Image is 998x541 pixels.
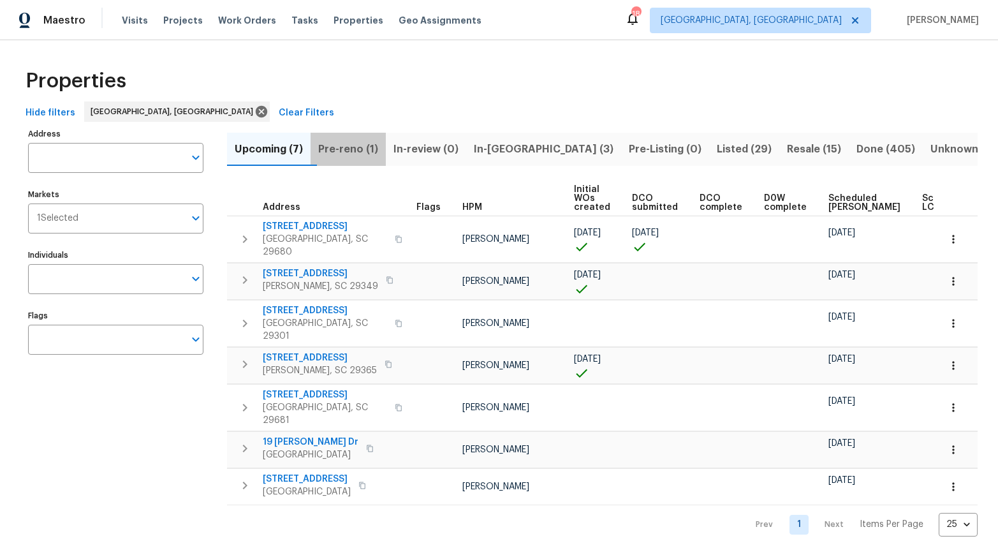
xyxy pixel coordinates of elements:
[263,389,387,401] span: [STREET_ADDRESS]
[28,251,203,259] label: Individuals
[416,203,441,212] span: Flags
[462,445,529,454] span: [PERSON_NAME]
[462,361,529,370] span: [PERSON_NAME]
[828,270,855,279] span: [DATE]
[28,312,203,320] label: Flags
[279,105,334,121] span: Clear Filters
[474,140,613,158] span: In-[GEOGRAPHIC_DATA] (3)
[263,304,387,317] span: [STREET_ADDRESS]
[274,101,339,125] button: Clear Filters
[574,228,601,237] span: [DATE]
[828,397,855,406] span: [DATE]
[462,277,529,286] span: [PERSON_NAME]
[902,14,979,27] span: [PERSON_NAME]
[629,140,701,158] span: Pre-Listing (0)
[399,14,481,27] span: Geo Assignments
[574,185,610,212] span: Initial WOs created
[631,8,640,20] div: 18
[187,209,205,227] button: Open
[700,194,742,212] span: DCO complete
[828,476,855,485] span: [DATE]
[856,140,915,158] span: Done (405)
[393,140,459,158] span: In-review (0)
[632,228,659,237] span: [DATE]
[26,75,126,87] span: Properties
[462,403,529,412] span: [PERSON_NAME]
[263,485,351,498] span: [GEOGRAPHIC_DATA]
[122,14,148,27] span: Visits
[764,194,807,212] span: D0W complete
[187,149,205,167] button: Open
[163,14,203,27] span: Projects
[661,14,842,27] span: [GEOGRAPHIC_DATA], [GEOGRAPHIC_DATA]
[263,473,351,485] span: [STREET_ADDRESS]
[574,270,601,279] span: [DATE]
[263,448,358,461] span: [GEOGRAPHIC_DATA]
[28,130,203,138] label: Address
[263,203,300,212] span: Address
[462,203,482,212] span: HPM
[744,513,978,537] nav: Pagination Navigation
[235,140,303,158] span: Upcoming (7)
[187,330,205,348] button: Open
[263,364,377,377] span: [PERSON_NAME], SC 29365
[263,267,378,280] span: [STREET_ADDRESS]
[28,191,203,198] label: Markets
[91,105,258,118] span: [GEOGRAPHIC_DATA], [GEOGRAPHIC_DATA]
[37,213,78,224] span: 1 Selected
[218,14,276,27] span: Work Orders
[263,317,387,343] span: [GEOGRAPHIC_DATA], SC 29301
[828,194,900,212] span: Scheduled [PERSON_NAME]
[789,515,809,535] a: Goto page 1
[263,233,387,258] span: [GEOGRAPHIC_DATA], SC 29680
[828,439,855,448] span: [DATE]
[930,140,996,158] span: Unknown (0)
[462,482,529,491] span: [PERSON_NAME]
[922,194,971,212] span: Scheduled LCO
[291,16,318,25] span: Tasks
[84,101,270,122] div: [GEOGRAPHIC_DATA], [GEOGRAPHIC_DATA]
[187,270,205,288] button: Open
[717,140,772,158] span: Listed (29)
[574,355,601,364] span: [DATE]
[828,228,855,237] span: [DATE]
[632,194,678,212] span: DCO submitted
[26,105,75,121] span: Hide filters
[462,319,529,328] span: [PERSON_NAME]
[263,401,387,427] span: [GEOGRAPHIC_DATA], SC 29681
[263,280,378,293] span: [PERSON_NAME], SC 29349
[828,355,855,364] span: [DATE]
[462,235,529,244] span: [PERSON_NAME]
[939,508,978,541] div: 25
[787,140,841,158] span: Resale (15)
[828,313,855,322] span: [DATE]
[860,518,923,531] p: Items Per Page
[263,352,377,364] span: [STREET_ADDRESS]
[263,436,358,448] span: 19 [PERSON_NAME] Dr
[318,140,378,158] span: Pre-reno (1)
[43,14,85,27] span: Maestro
[334,14,383,27] span: Properties
[20,101,80,125] button: Hide filters
[263,220,387,233] span: [STREET_ADDRESS]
